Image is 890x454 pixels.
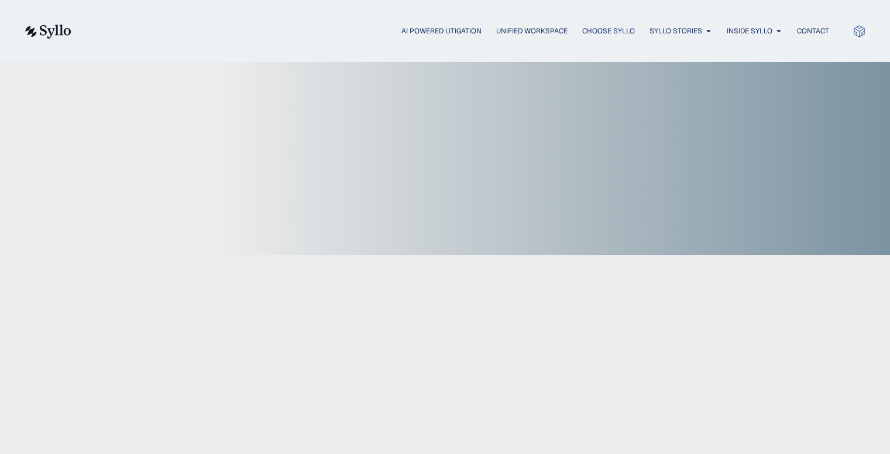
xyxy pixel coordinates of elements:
[650,26,702,36] a: Syllo Stories
[95,26,829,37] nav: Menu
[401,26,482,36] a: AI Powered Litigation
[95,26,829,37] div: Menu Toggle
[582,26,635,36] a: Choose Syllo
[23,25,71,39] img: syllo
[797,26,829,36] a: Contact
[496,26,568,36] a: Unified Workspace
[727,26,772,36] a: Inside Syllo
